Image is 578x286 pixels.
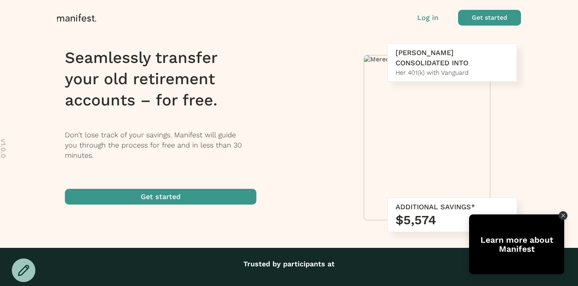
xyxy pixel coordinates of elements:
[469,214,564,274] div: Open Tolstoy
[469,214,564,274] div: Open Tolstoy widget
[396,68,509,77] div: Her 401(k) with Vanguard
[469,214,564,274] div: Tolstoy bubble widget
[458,10,521,26] button: Get started
[65,189,256,205] button: Get started
[396,212,509,228] h3: $5,574
[559,211,567,220] div: Close Tolstoy widget
[364,55,490,63] img: Meredith
[65,130,267,161] p: Don’t lose track of your savings. Manifest will guide you through the process for free and in les...
[469,235,564,253] div: Learn more about Manifest
[65,47,267,111] h1: Seamlessly transfer your old retirement accounts – for free.
[396,48,509,68] div: [PERSON_NAME] CONSOLIDATED INTO
[396,202,509,212] div: ADDITIONAL SAVINGS*
[417,13,438,23] button: Log in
